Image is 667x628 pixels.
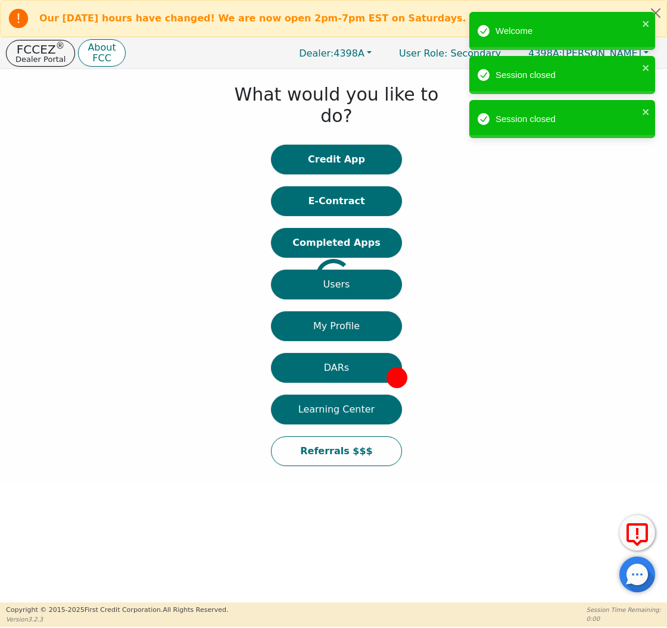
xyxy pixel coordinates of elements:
[15,55,66,63] p: Dealer Portal
[619,515,655,551] button: Report Error to FCC
[587,614,661,623] p: 0:00
[642,61,650,74] button: close
[642,17,650,30] button: close
[88,43,116,52] p: About
[645,1,666,25] button: Close alert
[587,605,661,614] p: Session Time Remaining:
[299,48,333,59] span: Dealer:
[387,42,513,65] p: Secondary
[399,48,447,59] span: User Role :
[495,113,638,126] div: Session closed
[6,40,75,67] button: FCCEZ®Dealer Portal
[299,48,364,59] span: 4398A
[6,605,228,615] p: Copyright © 2015- 2025 First Credit Corporation.
[495,24,638,38] div: Welcome
[15,43,66,55] p: FCCEZ
[286,44,384,63] button: Dealer:4398A
[642,105,650,118] button: close
[495,68,638,82] div: Session closed
[163,606,228,614] span: All Rights Reserved.
[78,39,125,67] button: AboutFCC
[56,40,65,51] sup: ®
[88,54,116,63] p: FCC
[39,13,466,24] b: Our [DATE] hours have changed! We are now open 2pm-7pm EST on Saturdays.
[387,42,513,65] a: User Role: Secondary
[6,615,228,624] p: Version 3.2.3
